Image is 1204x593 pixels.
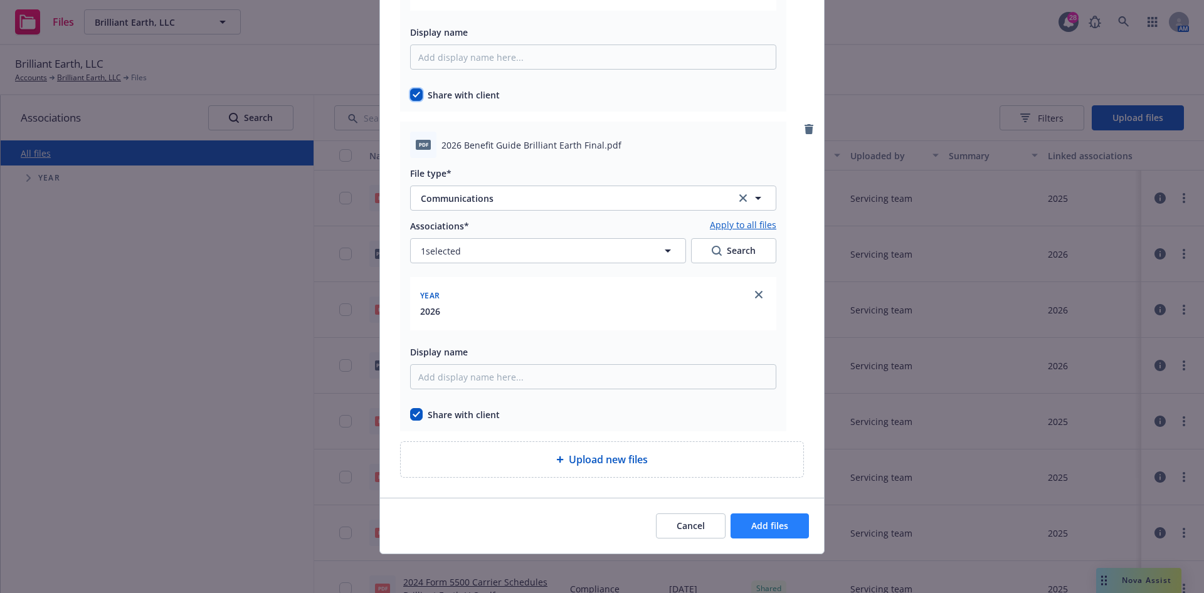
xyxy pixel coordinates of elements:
[420,290,440,301] span: Year
[410,238,686,263] button: 1selected
[656,513,726,538] button: Cancel
[428,408,500,421] span: Share with client
[751,520,788,532] span: Add files
[801,122,816,137] a: remove
[410,186,776,211] button: Communicationsclear selection
[421,192,717,205] span: Communications
[420,305,440,318] button: 2026
[400,441,804,478] div: Upload new files
[691,238,776,263] button: SearchSearch
[428,88,500,102] span: Share with client
[710,218,776,233] a: Apply to all files
[441,139,621,152] span: 2026 Benefit Guide Brilliant Earth Final.pdf
[569,452,648,467] span: Upload new files
[421,244,461,258] span: 1 selected
[736,191,751,206] a: clear selection
[416,140,431,149] span: pdf
[410,26,468,38] span: Display name
[410,364,776,389] input: Add display name here...
[410,167,451,179] span: File type*
[410,220,469,232] span: Associations*
[751,287,766,302] a: close
[731,513,809,538] button: Add files
[410,346,468,358] span: Display name
[677,520,705,532] span: Cancel
[410,45,776,70] input: Add display name here...
[712,246,722,256] svg: Search
[712,239,756,263] div: Search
